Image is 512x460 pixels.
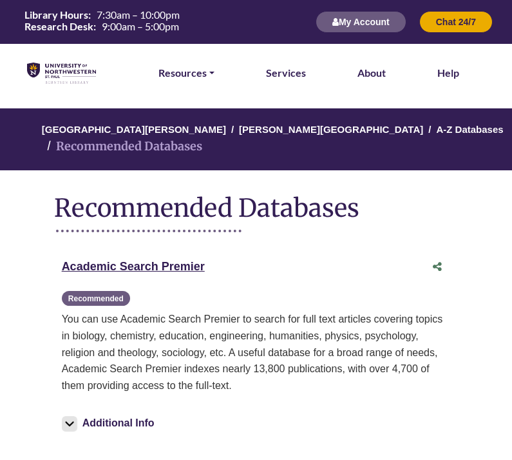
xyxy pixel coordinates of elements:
[266,65,306,81] a: Services
[97,10,180,20] span: 7:30am – 10:00pm
[357,65,386,81] a: About
[102,21,179,32] span: 9:00am – 5:00pm
[436,122,503,135] a: A-Z Databases
[419,16,493,27] a: Chat 24/7
[19,9,185,35] a: Hours Today
[54,183,459,223] h1: Recommended Databases
[27,63,96,85] img: library_home
[239,122,423,135] a: [PERSON_NAME][GEOGRAPHIC_DATA]
[42,137,202,156] li: Recommended Databases
[316,16,406,27] a: My Account
[437,65,459,81] a: Help
[19,21,97,32] th: Research Desk:
[424,255,450,279] button: Share this database
[19,9,91,21] th: Library Hours:
[419,11,493,33] button: Chat 24/7
[54,108,459,170] nav: breadcrumb
[62,260,205,273] a: Academic Search Premier
[158,65,214,81] a: Resources
[42,122,226,135] a: [GEOGRAPHIC_DATA][PERSON_NAME]
[62,291,130,306] span: Recommended
[62,414,158,432] button: Additional Info
[19,9,185,32] table: Hours Today
[62,311,451,394] p: You can use Academic Search Premier to search for full text articles covering topics in biology, ...
[316,11,406,33] button: My Account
